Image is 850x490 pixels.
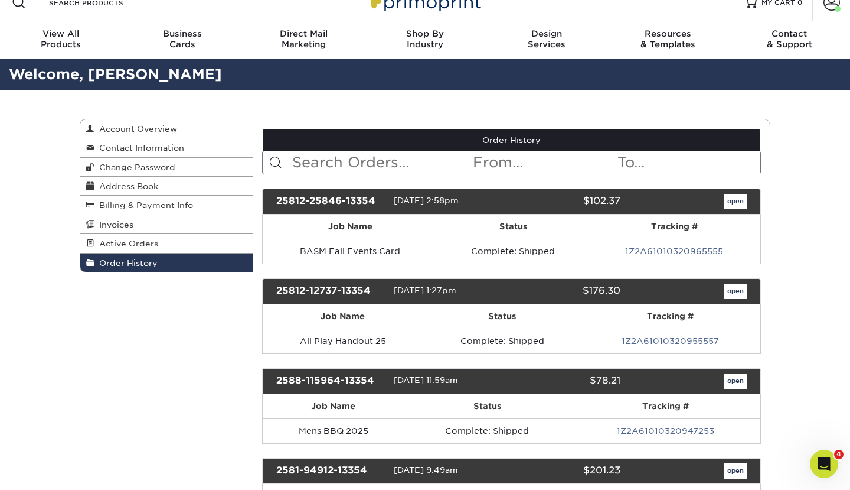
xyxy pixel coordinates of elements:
td: All Play Handout 25 [263,329,424,353]
td: Mens BBQ 2025 [263,418,404,443]
div: $102.37 [502,194,629,209]
span: Shop By [364,28,486,39]
span: Contact [728,28,850,39]
span: Order History [94,258,158,268]
a: open [724,194,747,209]
a: Direct MailMarketing [243,21,364,59]
span: Direct Mail [243,28,364,39]
a: 1Z2A61010320955557 [622,336,719,346]
div: & Support [728,28,850,50]
th: Job Name [263,304,424,329]
div: $201.23 [502,463,629,479]
a: open [724,284,747,299]
td: BASM Fall Events Card [263,239,439,264]
th: Tracking # [570,394,760,418]
div: 25812-25846-13354 [267,194,394,209]
div: $78.21 [502,374,629,389]
span: Invoices [94,220,133,229]
td: Complete: Shipped [438,239,588,264]
a: 1Z2A61010320965555 [625,246,723,256]
a: open [724,463,747,479]
div: 2588-115964-13354 [267,374,394,389]
span: Design [486,28,607,39]
input: To... [616,151,760,174]
a: Order History [263,129,761,151]
a: Invoices [80,215,253,234]
th: Job Name [263,394,404,418]
div: Marketing [243,28,364,50]
span: [DATE] 1:27pm [394,285,456,295]
a: DesignServices [486,21,607,59]
a: 1Z2A61010320947253 [617,426,714,436]
a: Contact& Support [728,21,850,59]
a: Shop ByIndustry [364,21,486,59]
span: Account Overview [94,124,177,134]
a: Change Password [80,158,253,177]
a: Billing & Payment Info [80,196,253,215]
a: Contact Information [80,138,253,157]
span: Business [122,28,243,39]
th: Tracking # [581,304,760,329]
a: open [724,374,747,389]
a: Address Book [80,177,253,196]
span: Resources [607,28,729,39]
th: Tracking # [588,215,760,239]
input: Search Orders... [291,151,472,174]
a: Resources& Templates [607,21,729,59]
div: Industry [364,28,486,50]
a: Active Orders [80,234,253,253]
span: Active Orders [94,239,158,248]
div: Cards [122,28,243,50]
span: [DATE] 9:49am [394,465,458,475]
iframe: Google Customer Reviews [3,454,100,486]
iframe: Intercom live chat [810,450,838,478]
span: Address Book [94,181,158,191]
span: [DATE] 11:59am [394,375,458,385]
span: Change Password [94,163,175,172]
span: [DATE] 2:58pm [394,196,459,205]
a: BusinessCards [122,21,243,59]
span: 4 [834,450,844,459]
th: Status [423,304,580,329]
th: Job Name [263,215,439,239]
div: $176.30 [502,284,629,299]
th: Status [404,394,571,418]
div: & Templates [607,28,729,50]
div: 25812-12737-13354 [267,284,394,299]
div: 2581-94912-13354 [267,463,394,479]
span: Billing & Payment Info [94,200,193,210]
a: Account Overview [80,119,253,138]
td: Complete: Shipped [404,418,571,443]
div: Services [486,28,607,50]
td: Complete: Shipped [423,329,580,353]
input: From... [472,151,616,174]
a: Order History [80,254,253,272]
span: Contact Information [94,143,184,152]
th: Status [438,215,588,239]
